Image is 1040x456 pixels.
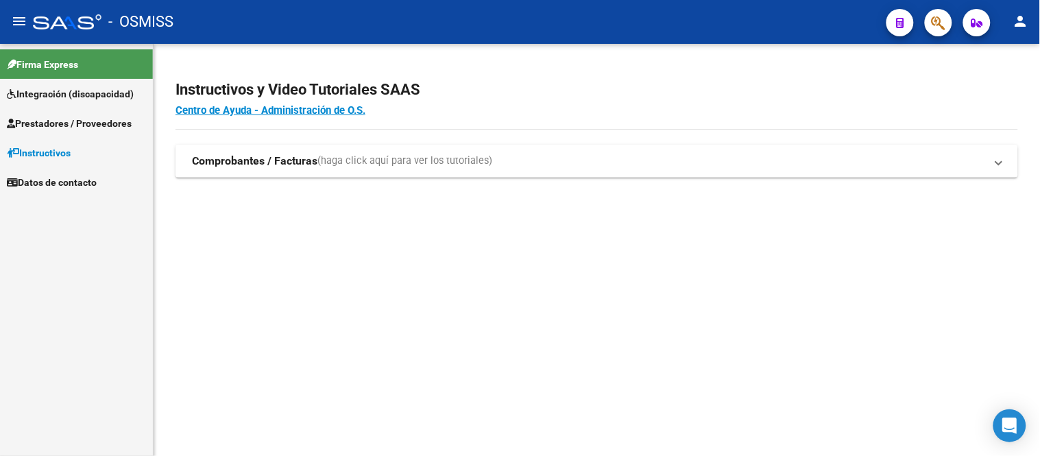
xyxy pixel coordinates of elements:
h2: Instructivos y Video Tutoriales SAAS [176,77,1018,103]
a: Centro de Ayuda - Administración de O.S. [176,104,365,117]
span: Integración (discapacidad) [7,86,134,101]
span: Instructivos [7,145,71,160]
mat-expansion-panel-header: Comprobantes / Facturas(haga click aquí para ver los tutoriales) [176,145,1018,178]
div: Open Intercom Messenger [993,409,1026,442]
span: Datos de contacto [7,175,97,190]
strong: Comprobantes / Facturas [192,154,317,169]
span: Prestadores / Proveedores [7,116,132,131]
span: Firma Express [7,57,78,72]
span: - OSMISS [108,7,173,37]
span: (haga click aquí para ver los tutoriales) [317,154,492,169]
mat-icon: menu [11,13,27,29]
mat-icon: person [1013,13,1029,29]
